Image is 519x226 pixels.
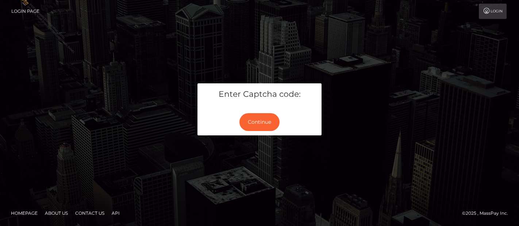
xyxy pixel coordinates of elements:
button: Continue [239,113,280,131]
a: API [109,207,123,219]
div: © 2025 , MassPay Inc. [462,209,514,217]
a: Homepage [8,207,41,219]
a: About Us [42,207,71,219]
a: Contact Us [72,207,107,219]
a: Login [479,4,507,19]
a: Login Page [11,4,39,19]
h5: Enter Captcha code: [203,89,316,100]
